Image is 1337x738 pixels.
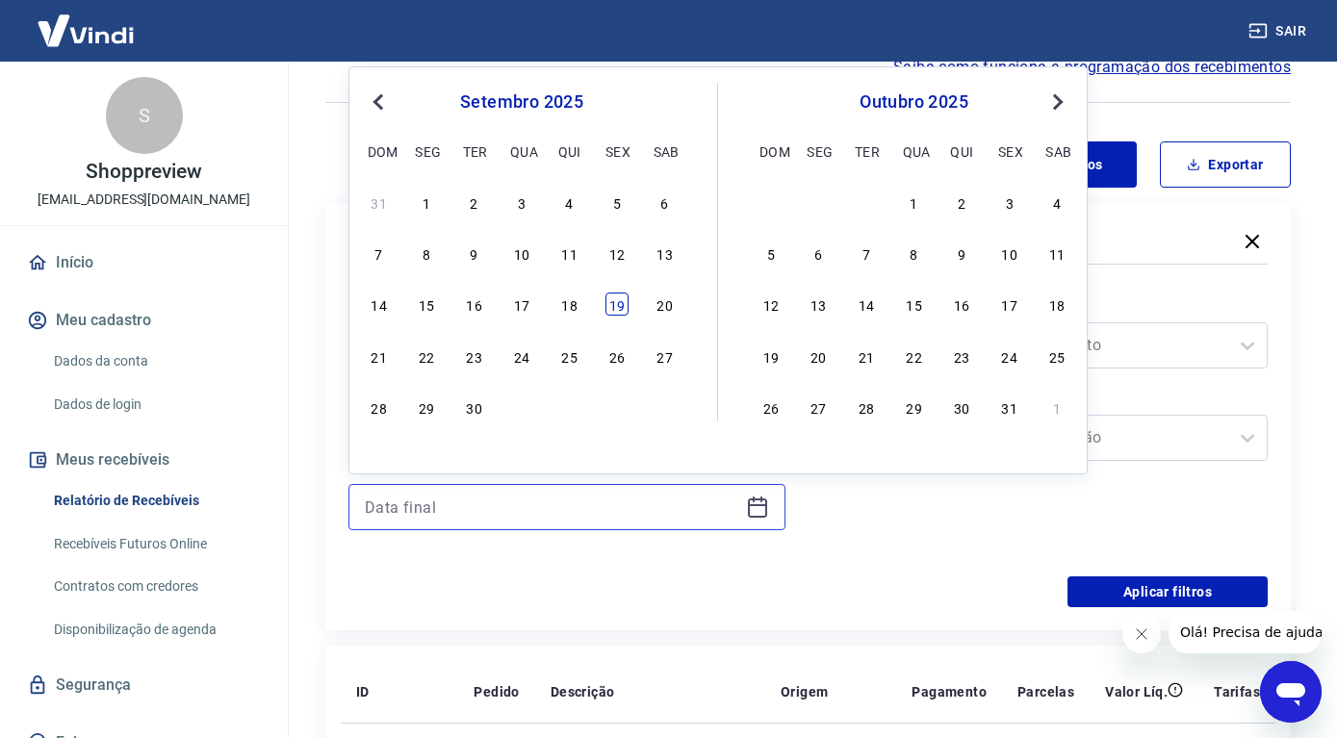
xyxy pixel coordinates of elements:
div: Choose terça-feira, 23 de setembro de 2025 [463,344,486,368]
p: Parcelas [1017,682,1074,701]
button: Meus recebíveis [23,439,265,481]
div: Choose domingo, 28 de setembro de 2025 [759,191,783,214]
div: month 2025-09 [365,188,679,420]
div: Choose domingo, 19 de outubro de 2025 [759,344,783,368]
iframe: Botão para abrir a janela de mensagens [1260,661,1322,723]
div: Choose sábado, 18 de outubro de 2025 [1045,293,1068,316]
div: Choose quinta-feira, 2 de outubro de 2025 [950,191,973,214]
button: Exportar [1160,141,1291,188]
div: Choose sábado, 27 de setembro de 2025 [654,344,677,368]
div: Choose quinta-feira, 16 de outubro de 2025 [950,293,973,316]
div: Choose domingo, 5 de outubro de 2025 [759,242,783,265]
div: Choose quarta-feira, 1 de outubro de 2025 [903,191,926,214]
div: Choose segunda-feira, 1 de setembro de 2025 [415,191,438,214]
div: Choose segunda-feira, 27 de outubro de 2025 [807,395,830,419]
div: qua [903,140,926,163]
div: Choose quinta-feira, 30 de outubro de 2025 [950,395,973,419]
div: Choose quinta-feira, 18 de setembro de 2025 [558,293,581,316]
div: Choose terça-feira, 28 de outubro de 2025 [855,395,878,419]
div: Choose sexta-feira, 24 de outubro de 2025 [998,344,1021,368]
div: Choose domingo, 31 de agosto de 2025 [368,191,391,214]
a: Relatório de Recebíveis [46,481,265,521]
div: Choose terça-feira, 7 de outubro de 2025 [855,242,878,265]
div: Choose terça-feira, 16 de setembro de 2025 [463,293,486,316]
div: sab [1045,140,1068,163]
div: Choose quarta-feira, 24 de setembro de 2025 [510,344,533,368]
div: Choose segunda-feira, 6 de outubro de 2025 [807,242,830,265]
div: Choose sexta-feira, 26 de setembro de 2025 [605,344,629,368]
div: Choose sexta-feira, 10 de outubro de 2025 [998,242,1021,265]
p: ID [356,682,370,701]
div: Choose quarta-feira, 29 de outubro de 2025 [903,395,926,419]
div: Choose quinta-feira, 23 de outubro de 2025 [950,344,973,368]
button: Sair [1245,13,1314,49]
button: Next Month [1046,90,1069,114]
input: Data final [365,493,738,522]
div: Choose domingo, 12 de outubro de 2025 [759,293,783,316]
div: setembro 2025 [365,90,679,114]
div: Choose sábado, 4 de outubro de 2025 [1045,191,1068,214]
div: Choose terça-feira, 9 de setembro de 2025 [463,242,486,265]
div: Choose sábado, 13 de setembro de 2025 [654,242,677,265]
div: Choose quarta-feira, 22 de outubro de 2025 [903,344,926,368]
div: dom [759,140,783,163]
iframe: Fechar mensagem [1122,615,1161,653]
div: Choose sábado, 4 de outubro de 2025 [654,395,677,419]
div: Choose quarta-feira, 1 de outubro de 2025 [510,395,533,419]
div: Choose segunda-feira, 13 de outubro de 2025 [807,293,830,316]
div: outubro 2025 [757,90,1071,114]
div: ter [855,140,878,163]
div: Choose sábado, 6 de setembro de 2025 [654,191,677,214]
p: Tarifas [1214,682,1260,701]
div: dom [368,140,391,163]
div: Choose domingo, 7 de setembro de 2025 [368,242,391,265]
div: Choose segunda-feira, 29 de setembro de 2025 [415,395,438,419]
a: Disponibilização de agenda [46,610,265,649]
div: Choose quinta-feira, 4 de setembro de 2025 [558,191,581,214]
div: Choose segunda-feira, 15 de setembro de 2025 [415,293,438,316]
div: seg [807,140,830,163]
div: Choose domingo, 21 de setembro de 2025 [368,344,391,368]
button: Meu cadastro [23,299,265,342]
div: Choose terça-feira, 14 de outubro de 2025 [855,293,878,316]
div: Choose quarta-feira, 10 de setembro de 2025 [510,242,533,265]
div: month 2025-10 [757,188,1071,420]
a: Contratos com credores [46,567,265,606]
div: Choose domingo, 14 de setembro de 2025 [368,293,391,316]
div: Choose quarta-feira, 3 de setembro de 2025 [510,191,533,214]
div: Choose sexta-feira, 3 de outubro de 2025 [998,191,1021,214]
a: Dados da conta [46,342,265,381]
div: Choose quarta-feira, 17 de setembro de 2025 [510,293,533,316]
div: Choose domingo, 28 de setembro de 2025 [368,395,391,419]
div: S [106,77,183,154]
div: qui [558,140,581,163]
a: Saiba como funciona a programação dos recebimentos [893,56,1291,79]
div: Choose sexta-feira, 5 de setembro de 2025 [605,191,629,214]
div: sex [998,140,1021,163]
img: Vindi [23,1,148,60]
div: Choose terça-feira, 30 de setembro de 2025 [463,395,486,419]
button: Aplicar filtros [1067,576,1268,607]
div: sab [654,140,677,163]
p: Valor Líq. [1105,682,1168,701]
a: Recebíveis Futuros Online [46,524,265,564]
div: Choose sábado, 25 de outubro de 2025 [1045,344,1068,368]
div: qui [950,140,973,163]
span: Olá! Precisa de ajuda? [12,13,162,29]
div: Choose quinta-feira, 11 de setembro de 2025 [558,242,581,265]
p: [EMAIL_ADDRESS][DOMAIN_NAME] [38,190,250,210]
div: Choose sexta-feira, 12 de setembro de 2025 [605,242,629,265]
p: Pedido [474,682,519,701]
a: Dados de login [46,385,265,424]
div: Choose sexta-feira, 19 de setembro de 2025 [605,293,629,316]
div: Choose sexta-feira, 31 de outubro de 2025 [998,395,1021,419]
p: Descrição [551,682,615,701]
div: Choose terça-feira, 21 de outubro de 2025 [855,344,878,368]
div: Choose sexta-feira, 17 de outubro de 2025 [998,293,1021,316]
div: Choose terça-feira, 2 de setembro de 2025 [463,191,486,214]
div: sex [605,140,629,163]
div: Choose quinta-feira, 2 de outubro de 2025 [558,395,581,419]
div: Choose quarta-feira, 15 de outubro de 2025 [903,293,926,316]
div: Choose sábado, 20 de setembro de 2025 [654,293,677,316]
